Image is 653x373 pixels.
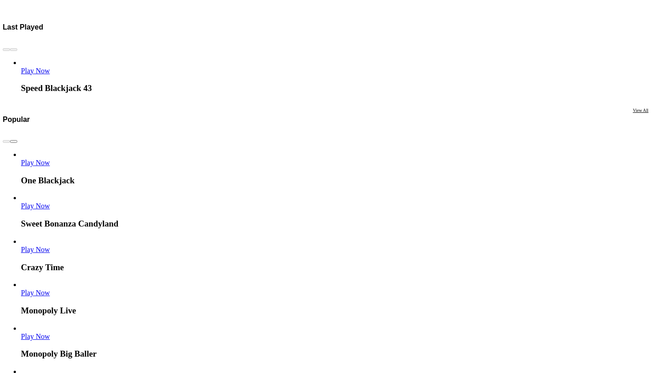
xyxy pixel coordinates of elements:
[3,48,10,51] button: prev slide
[21,202,50,210] span: Play Now
[21,219,648,229] h3: Sweet Bonanza Candyland
[21,83,648,93] h3: Speed Blackjack 43
[21,246,50,253] a: Crazy Time
[10,140,17,143] button: next slide
[21,237,648,272] article: Crazy Time
[21,306,648,316] h3: Monopoly Live
[21,159,50,166] a: One Blackjack
[21,202,50,210] a: Sweet Bonanza Candyland
[21,333,50,340] a: Monopoly Big Baller
[633,108,648,131] a: View All
[21,67,50,75] a: Speed Blackjack 43
[3,140,10,143] button: prev slide
[21,246,50,253] span: Play Now
[21,262,648,272] h3: Crazy Time
[3,115,30,124] h3: Popular
[21,333,50,340] span: Play Now
[21,281,648,316] article: Monopoly Live
[21,324,648,359] article: Monopoly Big Baller
[21,194,648,229] article: Sweet Bonanza Candyland
[21,67,50,75] span: Play Now
[21,289,50,297] a: Monopoly Live
[21,349,648,359] h3: Monopoly Big Baller
[21,176,648,186] h3: One Blackjack
[21,59,648,94] article: Speed Blackjack 43
[21,159,50,166] span: Play Now
[3,23,43,31] h3: Last Played
[21,289,50,297] span: Play Now
[21,151,648,186] article: One Blackjack
[10,48,17,51] button: next slide
[633,108,648,113] span: View All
